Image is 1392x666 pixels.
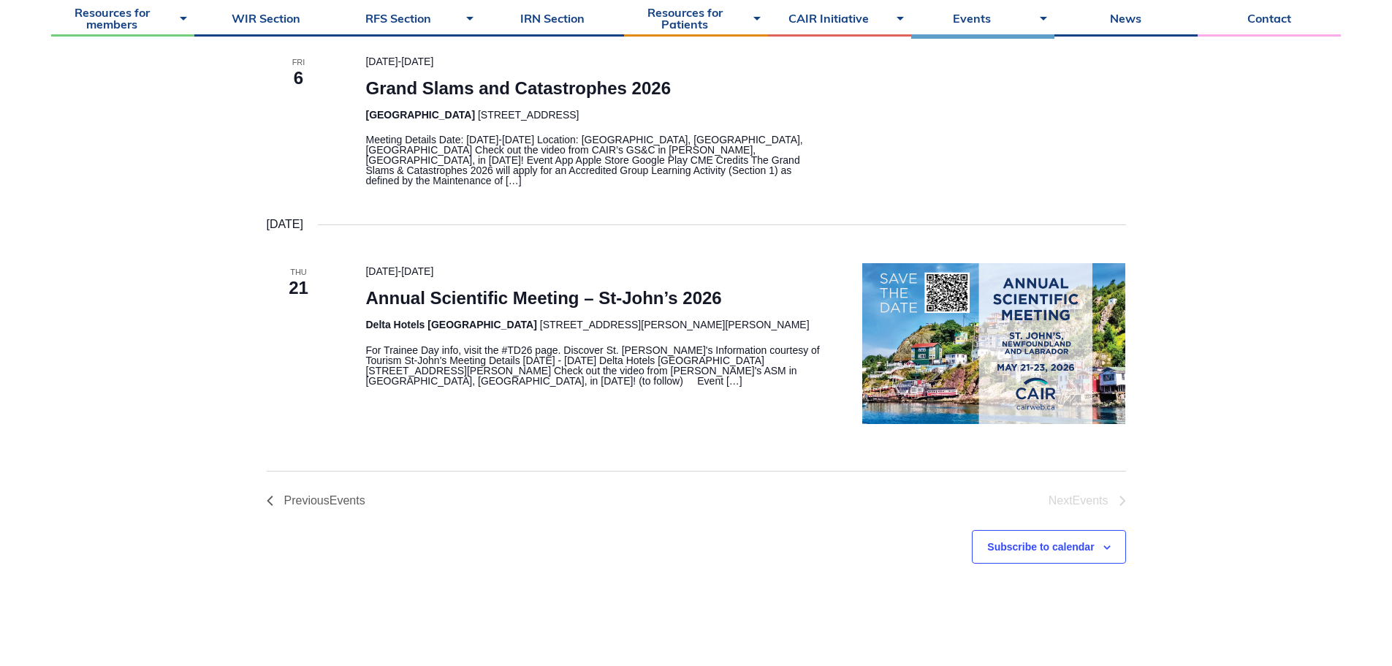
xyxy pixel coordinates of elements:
[862,263,1125,423] img: Capture d’écran 2025-06-06 150827
[284,495,365,507] span: Previous
[267,495,365,507] a: Previous Events
[267,276,331,300] span: 21
[365,265,433,277] time: -
[365,56,433,67] time: -
[987,541,1094,553] button: Subscribe to calendar
[365,288,721,309] a: Annual Scientific Meeting – St-John’s 2026
[267,56,331,69] span: Fri
[478,109,579,121] span: [STREET_ADDRESS]
[365,109,475,121] span: [GEOGRAPHIC_DATA]
[267,266,331,279] span: Thu
[365,135,827,186] p: Meeting Details Date: [DATE]-[DATE] Location: [GEOGRAPHIC_DATA], [GEOGRAPHIC_DATA], [GEOGRAPHIC_D...
[365,78,671,99] a: Grand Slams and Catastrophes 2026
[401,56,433,67] span: [DATE]
[267,66,331,91] span: 6
[540,319,810,330] span: [STREET_ADDRESS][PERSON_NAME][PERSON_NAME]
[267,215,303,234] time: [DATE]
[401,265,433,277] span: [DATE]
[365,319,536,330] span: Delta Hotels [GEOGRAPHIC_DATA]
[330,494,365,507] span: Events
[365,345,827,386] p: For Trainee Day info, visit the #TD26 page. Discover St. [PERSON_NAME]'s Information courtesy of ...
[365,56,398,67] span: [DATE]
[365,265,398,277] span: [DATE]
